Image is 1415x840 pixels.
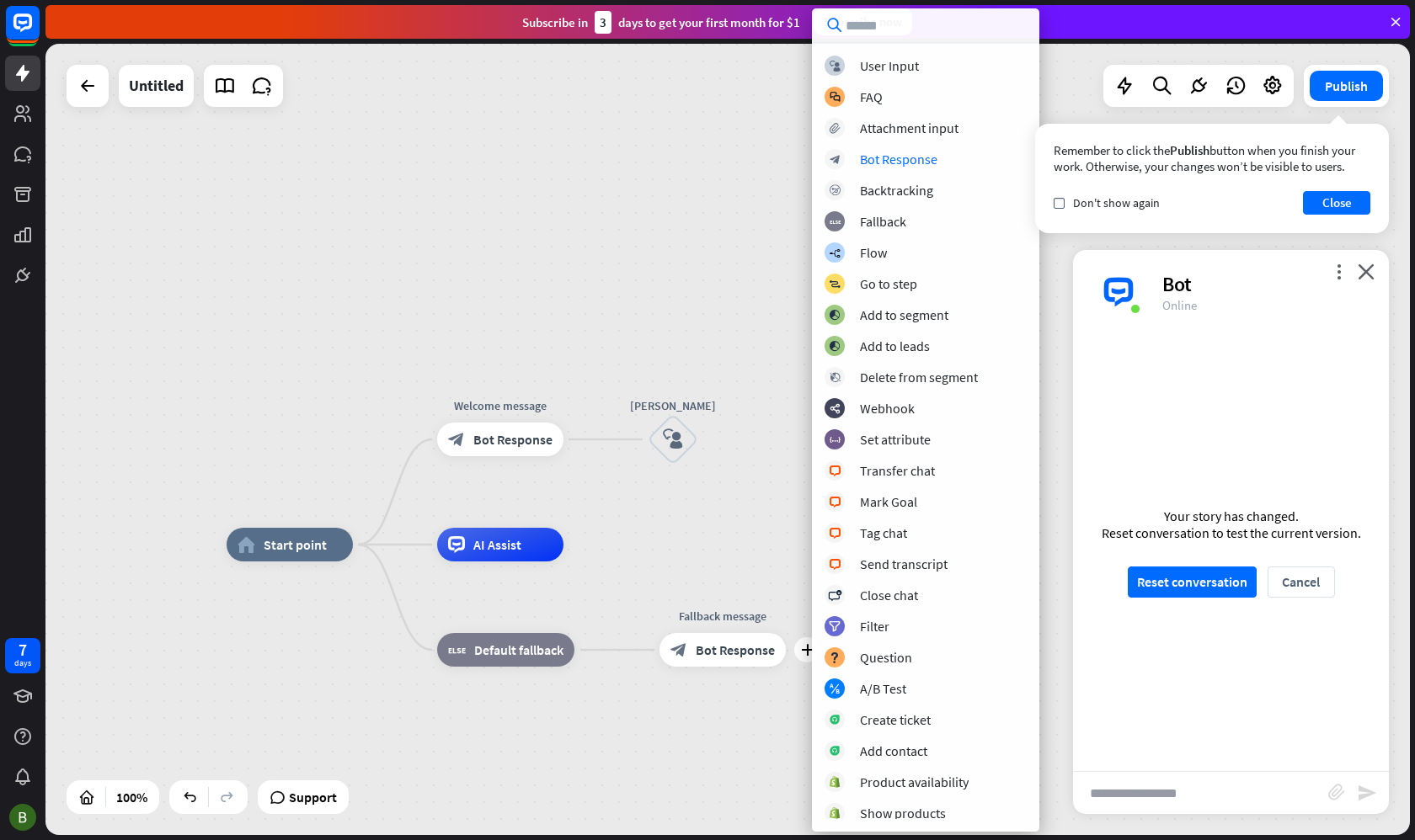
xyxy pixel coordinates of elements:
i: block_question [830,652,840,663]
i: block_livechat [829,559,841,570]
div: Create ticket [860,711,931,728]
div: Filter [860,618,889,635]
div: Fallback message [647,608,798,625]
span: Don't show again [1073,195,1160,210]
div: Subscribe in days to get your first month for $1 [522,11,800,34]
div: Add to segment [860,306,948,323]
div: Untitled [129,65,184,107]
i: block_livechat [829,497,841,508]
div: Show products [860,805,946,821]
i: block_attachment [1328,784,1345,800]
div: FAQ [860,88,883,105]
div: User Input [860,57,919,74]
i: block_attachment [830,123,841,134]
button: Cancel [1268,566,1335,598]
div: 100% [111,784,152,811]
div: 7 [19,642,27,657]
div: Delete from segment [860,369,978,385]
span: Bot Response [696,641,775,658]
span: Publish [1170,142,1209,158]
div: Question [860,649,912,666]
i: block_bot_response [670,641,687,658]
div: Online [1162,297,1369,313]
i: block_add_to_segment [829,310,841,321]
i: block_ab_testing [830,683,841,694]
div: Attachment input [860,120,958,136]
div: Flow [860,244,887,261]
i: block_user_input [663,429,683,449]
span: Support [289,784,337,811]
i: block_faq [830,92,841,103]
div: Product availability [860,774,969,790]
i: block_livechat [829,465,841,476]
div: A/B Test [860,680,906,697]
i: block_close_chat [828,590,841,601]
div: Go to step [860,275,917,292]
i: builder_tree [829,247,841,258]
button: Reset conversation [1128,566,1257,598]
span: Default fallback [474,641,563,658]
div: [PERSON_NAME] [622,397,724,414]
i: block_bot_response [830,154,841,165]
i: block_fallback [448,641,466,658]
button: Close [1303,191,1370,215]
i: block_backtracking [830,185,841,196]
span: Start point [264,536,327,553]
div: Welcome message [424,397,576,414]
i: block_fallback [830,216,841,227]
div: Set attribute [860,431,931,448]
i: block_bot_response [448,431,465,448]
div: Add to leads [860,338,930,354]
span: Bot Response [473,431,553,448]
i: block_set_attribute [830,434,841,445]
div: Bot [1162,271,1369,297]
div: Send transcript [860,556,948,572]
i: block_delete_from_segment [830,372,841,383]
div: Bot Response [860,151,937,167]
div: Fallback [860,213,906,230]
i: filter [829,621,841,632]
div: Add contact [860,742,927,759]
div: Mark Goal [860,493,917,510]
div: 3 [595,11,611,34]
i: plus [801,644,814,656]
div: Your story has changed. [1102,508,1361,524]
a: 7 days [5,638,40,673]
i: send [1357,783,1377,803]
div: Backtracking [860,182,933,199]
div: Transfer chat [860,462,935,479]
i: webhooks [830,403,841,414]
div: Reset conversation to test the current version. [1102,524,1361,541]
i: block_add_to_segment [829,341,841,352]
div: days [14,657,31,669]
div: Close chat [860,587,918,603]
div: Tag chat [860,524,907,541]
i: more_vert [1331,263,1347,279]
div: Remember to click the button when you finish your work. Otherwise, your changes won’t be visible ... [1054,142,1370,174]
div: Webhook [860,400,915,417]
i: block_user_input [830,61,841,72]
i: close [1358,263,1375,279]
i: block_livechat [829,528,841,539]
button: Publish [1310,71,1383,101]
i: home_2 [238,536,255,553]
button: Open LiveChat chat widget [13,7,64,57]
span: AI Assist [473,536,521,553]
i: block_goto [829,279,841,290]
